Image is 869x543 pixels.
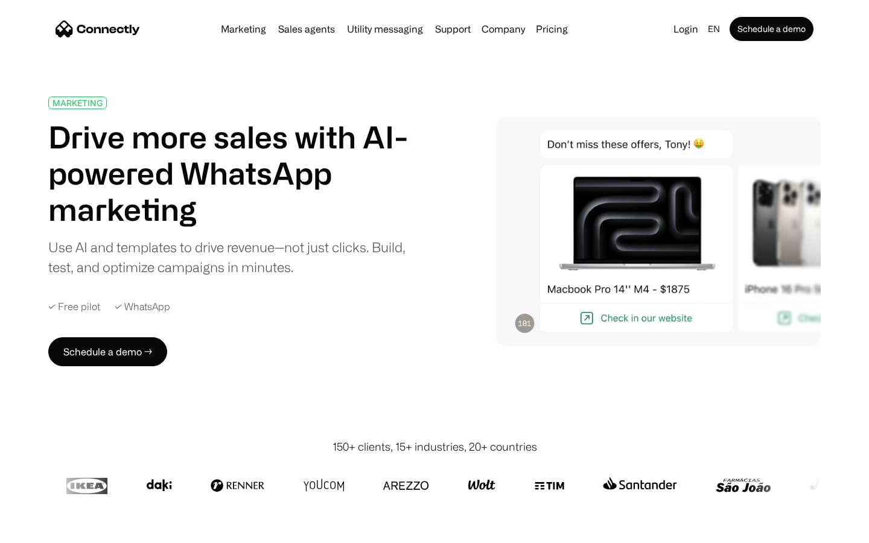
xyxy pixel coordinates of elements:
[342,24,428,34] a: Utility messaging
[333,439,537,455] div: 150+ clients, 15+ industries, 20+ countries
[703,21,727,37] div: en
[478,21,529,37] div: Company
[48,301,100,313] div: ✓ Free pilot
[53,98,103,107] div: MARKETING
[216,24,271,34] a: Marketing
[48,337,167,366] a: Schedule a demo →
[669,21,703,37] a: Login
[56,20,140,38] a: home
[430,24,476,34] a: Support
[48,237,421,277] div: Use AI and templates to drive revenue—not just clicks. Build, test, and optimize campaigns in min...
[24,522,72,539] ul: Language list
[48,119,421,227] h1: Drive more sales with AI-powered WhatsApp marketing
[708,21,720,37] div: en
[12,521,72,539] aside: Language selected: English
[730,17,813,41] a: Schedule a demo
[273,24,340,34] a: Sales agents
[482,21,525,37] div: Company
[531,24,573,34] a: Pricing
[115,301,170,313] div: ✓ WhatsApp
